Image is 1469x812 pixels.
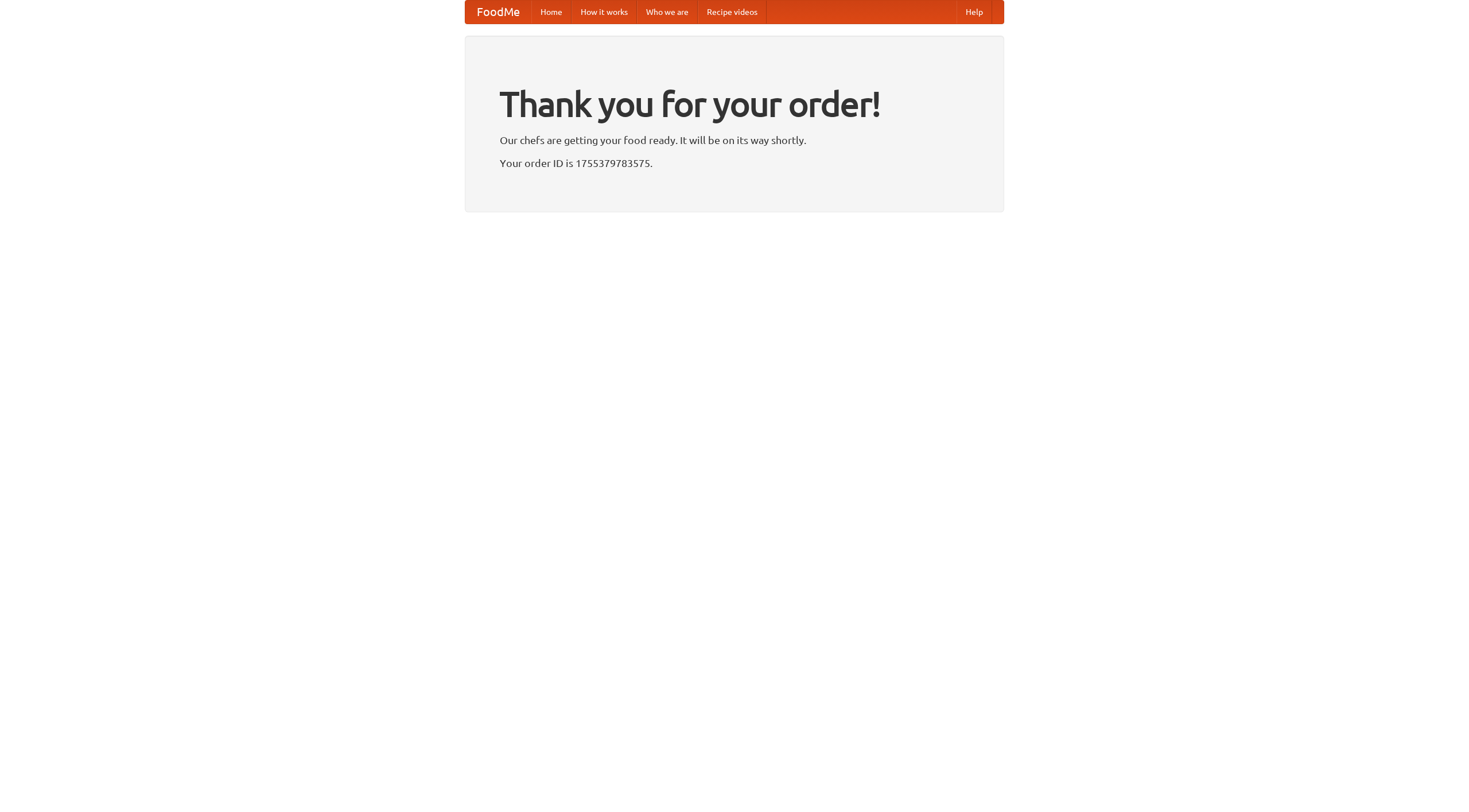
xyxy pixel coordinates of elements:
a: Help [957,1,992,24]
h1: Thank you for your order! [500,76,969,131]
a: Who we are [637,1,698,24]
a: Home [531,1,572,24]
a: How it works [572,1,637,24]
a: FoodMe [465,1,531,24]
p: Our chefs are getting your food ready. It will be on its way shortly. [500,131,969,149]
a: Recipe videos [698,1,767,24]
p: Your order ID is 1755379783575. [500,154,969,172]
